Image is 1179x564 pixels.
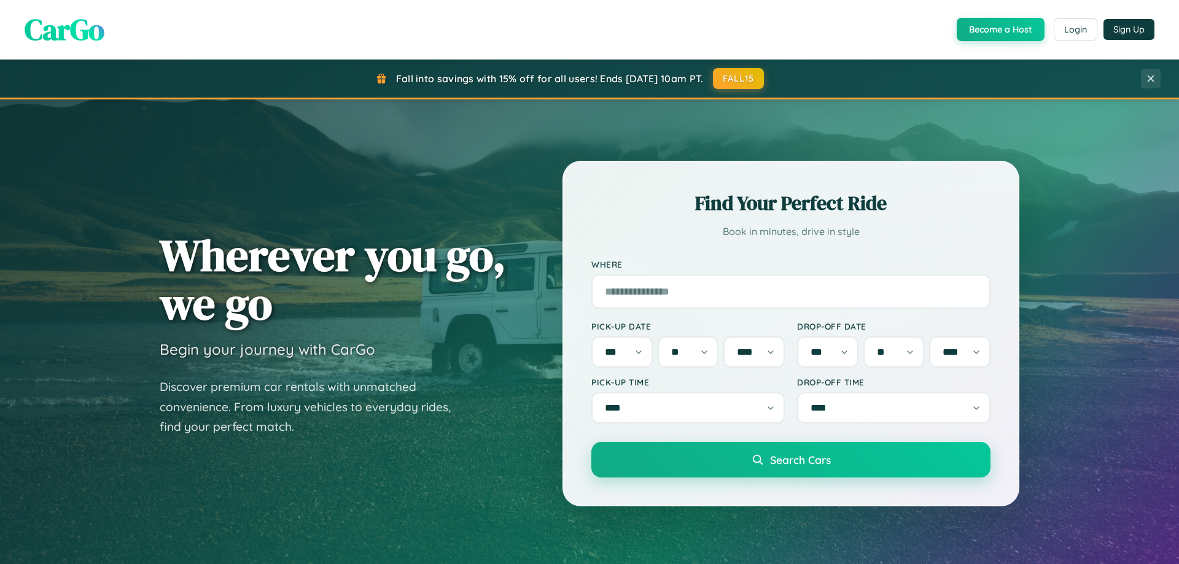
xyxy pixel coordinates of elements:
h3: Begin your journey with CarGo [160,340,375,358]
button: Become a Host [957,18,1045,41]
p: Book in minutes, drive in style [591,223,990,241]
h2: Find Your Perfect Ride [591,190,990,217]
p: Discover premium car rentals with unmatched convenience. From luxury vehicles to everyday rides, ... [160,377,467,437]
label: Pick-up Date [591,321,785,331]
span: CarGo [25,9,104,50]
span: Search Cars [770,453,831,466]
label: Where [591,259,990,269]
button: Login [1054,18,1097,41]
h1: Wherever you go, we go [160,231,506,328]
button: Sign Up [1103,19,1154,40]
button: FALL15 [713,68,765,89]
label: Pick-up Time [591,377,785,387]
button: Search Cars [591,442,990,477]
span: Fall into savings with 15% off for all users! Ends [DATE] 10am PT. [396,72,704,85]
label: Drop-off Time [797,377,990,387]
label: Drop-off Date [797,321,990,331]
